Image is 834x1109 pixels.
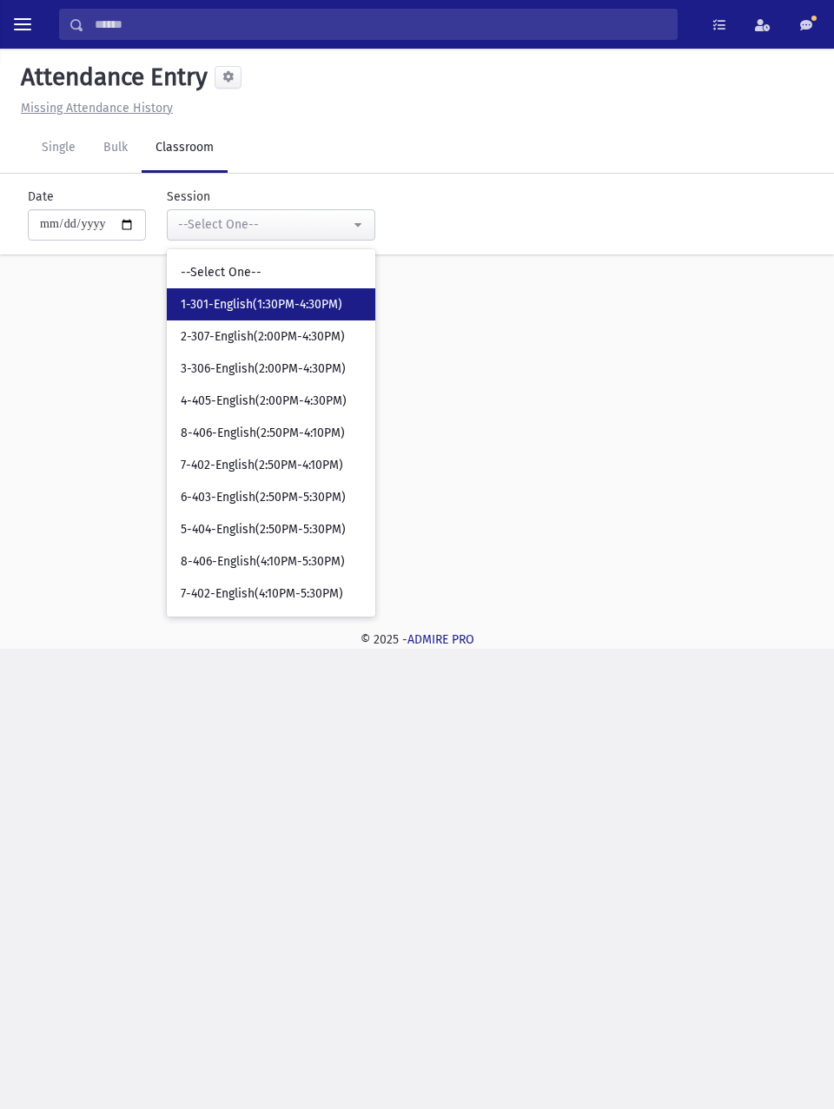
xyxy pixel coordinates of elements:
[181,328,345,346] span: 2-307-English(2:00PM-4:30PM)
[14,630,820,649] div: © 2025 -
[181,489,346,506] span: 6-403-English(2:50PM-5:30PM)
[407,632,474,647] a: ADMIRE PRO
[21,101,173,116] u: Missing Attendance History
[142,124,228,173] a: Classroom
[178,215,350,234] div: --Select One--
[167,209,375,241] button: --Select One--
[181,457,343,474] span: 7-402-English(2:50PM-4:10PM)
[7,9,38,40] button: toggle menu
[181,296,342,314] span: 1-301-English(1:30PM-4:30PM)
[181,393,347,410] span: 4-405-English(2:00PM-4:30PM)
[181,360,346,378] span: 3-306-English(2:00PM-4:30PM)
[181,521,346,538] span: 5-404-English(2:50PM-5:30PM)
[89,124,142,173] a: Bulk
[181,425,345,442] span: 8-406-English(2:50PM-4:10PM)
[181,585,343,603] span: 7-402-English(4:10PM-5:30PM)
[167,188,210,206] label: Session
[181,553,345,571] span: 8-406-English(4:10PM-5:30PM)
[28,188,54,206] label: Date
[181,264,261,281] span: --Select One--
[84,9,677,40] input: Search
[14,63,208,92] h5: Attendance Entry
[28,124,89,173] a: Single
[14,101,173,116] a: Missing Attendance History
